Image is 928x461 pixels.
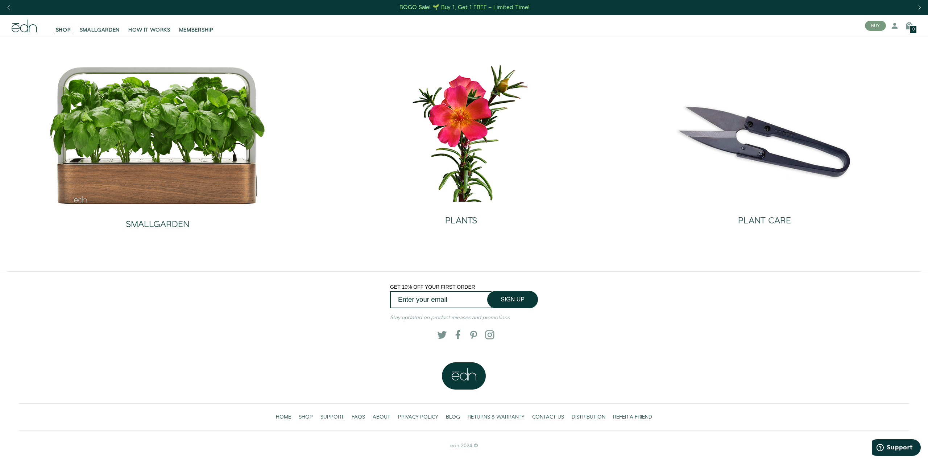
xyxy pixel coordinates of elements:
em: Stay updated on product releases and promotions [390,314,510,321]
div: BOGO Sale! 🌱 Buy 1, Get 1 FREE – Limited Time! [399,4,530,11]
span: REFER A FRIEND [613,413,652,421]
a: PLANT CARE [656,202,873,231]
a: MEMBERSHIP [175,18,218,34]
a: ABOUT [369,409,394,424]
span: RETURNS & WARRANTY [468,413,525,421]
a: REFER A FRIEND [609,409,656,424]
span: HOW IT WORKS [128,26,170,34]
a: SMALLGARDEN [49,205,266,235]
span: GET 10% OFF YOUR FIRST ORDER [390,284,475,290]
a: PLANTS [352,202,570,231]
span: CONTACT US [532,413,564,421]
span: ABOUT [373,413,390,421]
a: DISTRIBUTION [568,409,609,424]
a: CONTACT US [529,409,568,424]
h2: SMALLGARDEN [126,220,189,229]
span: DISTRIBUTION [572,413,605,421]
a: SHOP [51,18,75,34]
span: BLOG [446,413,460,421]
span: PRIVACY POLICY [398,413,438,421]
a: FAQS [348,409,369,424]
a: RETURNS & WARRANTY [464,409,529,424]
span: HOME [276,413,291,421]
span: ēdn 2024 © [450,442,478,449]
span: SHOP [299,413,313,421]
input: Enter your email [390,291,492,308]
iframe: Opens a widget where you can find more information [872,439,921,457]
a: PRIVACY POLICY [394,409,442,424]
button: SIGN UP [487,291,538,308]
a: SUPPORT [317,409,348,424]
a: SMALLGARDEN [75,18,124,34]
a: SHOP [295,409,317,424]
span: FAQS [352,413,365,421]
a: HOME [272,409,295,424]
button: BUY [865,21,886,31]
a: BLOG [442,409,464,424]
span: SHOP [56,26,71,34]
span: SUPPORT [320,413,344,421]
h2: PLANT CARE [738,216,791,226]
a: BOGO Sale! 🌱 Buy 1, Get 1 FREE – Limited Time! [399,2,531,13]
span: SMALLGARDEN [80,26,120,34]
span: 0 [912,28,915,32]
a: HOW IT WORKS [124,18,174,34]
h2: PLANTS [445,216,477,226]
span: MEMBERSHIP [179,26,214,34]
